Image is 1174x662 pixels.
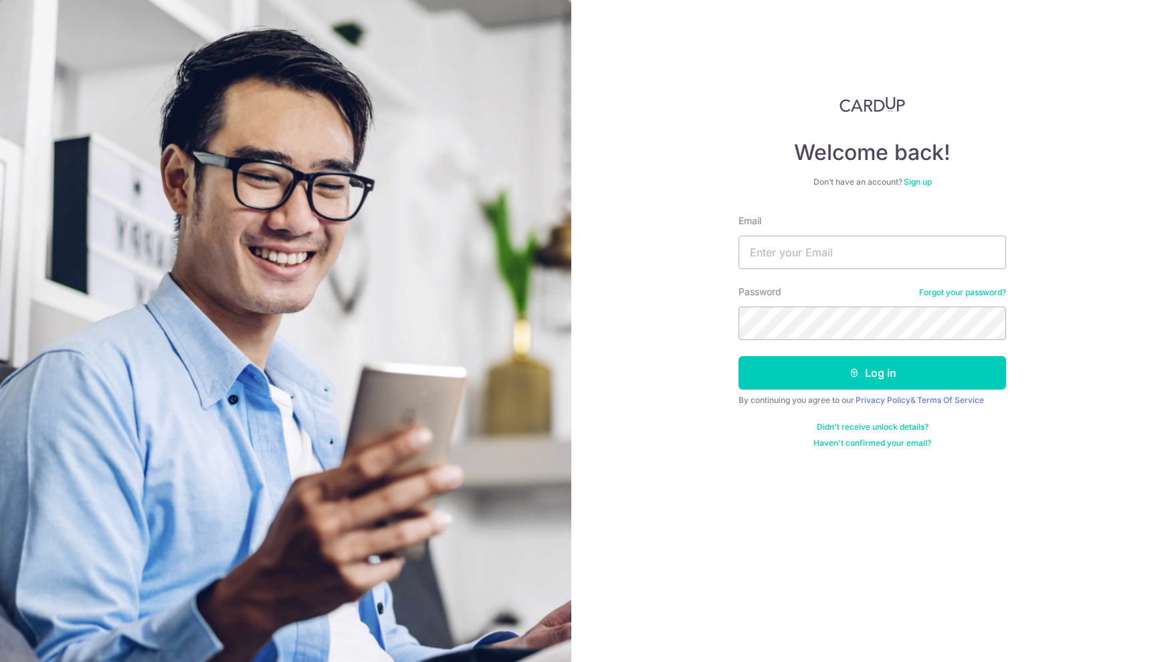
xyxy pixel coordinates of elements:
[739,285,781,299] label: Password
[856,395,910,405] a: Privacy Policy
[919,287,1006,298] a: Forgot your password?
[739,395,1006,406] div: By continuing you agree to our &
[739,356,1006,390] button: Log in
[904,177,932,187] a: Sign up
[739,139,1006,166] h4: Welcome back!
[739,214,761,228] label: Email
[739,236,1006,269] input: Enter your Email
[817,422,928,432] a: Didn't receive unlock details?
[739,177,1006,187] div: Don’t have an account?
[813,438,931,448] a: Haven't confirmed your email?
[917,395,984,405] a: Terms Of Service
[840,96,905,112] img: CardUp Logo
